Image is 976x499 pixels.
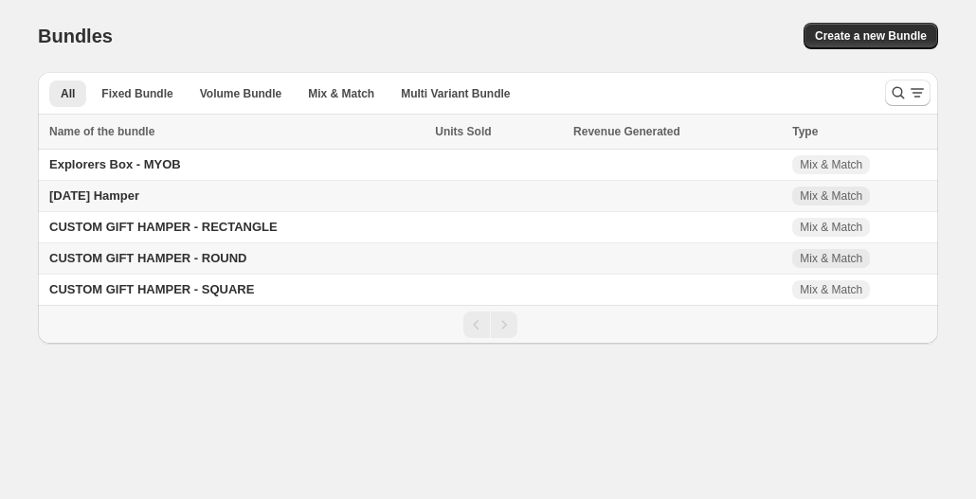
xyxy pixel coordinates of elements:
[804,23,938,49] button: Create a new Bundle
[800,251,862,266] span: Mix & Match
[49,220,278,234] span: CUSTOM GIFT HAMPER - RECTANGLE
[49,282,254,296] span: CUSTOM GIFT HAMPER - SQUARE
[49,122,424,141] div: Name of the bundle
[49,251,246,265] span: CUSTOM GIFT HAMPER - ROUND
[200,86,281,101] span: Volume Bundle
[38,305,938,344] nav: Pagination
[815,28,927,44] span: Create a new Bundle
[800,220,862,235] span: Mix & Match
[101,86,172,101] span: Fixed Bundle
[800,188,862,204] span: Mix & Match
[49,157,181,171] span: Explorers Box - MYOB
[401,86,510,101] span: Multi Variant Bundle
[792,122,927,141] div: Type
[435,122,510,141] button: Units Sold
[61,86,75,101] span: All
[38,25,113,47] h1: Bundles
[435,122,491,141] span: Units Sold
[800,157,862,172] span: Mix & Match
[49,188,139,203] span: [DATE] Hamper
[573,122,680,141] span: Revenue Generated
[573,122,699,141] button: Revenue Generated
[800,282,862,297] span: Mix & Match
[885,80,931,106] button: Search and filter results
[308,86,374,101] span: Mix & Match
